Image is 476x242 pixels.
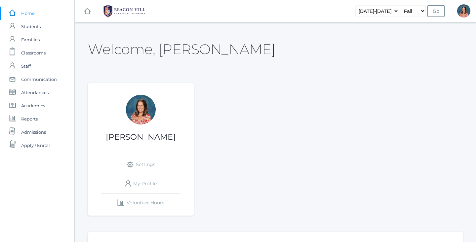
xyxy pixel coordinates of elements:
h2: Welcome, [PERSON_NAME] [88,42,275,57]
span: Reports [21,112,38,125]
a: Volunteer Hours [101,193,180,212]
span: Attendances [21,86,49,99]
span: Families [21,33,40,46]
div: Jennifer Jenkins [457,4,470,17]
span: Admissions [21,125,46,139]
span: Staff [21,59,31,73]
span: Students [21,20,41,33]
h1: [PERSON_NAME] [88,133,194,141]
span: Apply / Enroll [21,139,50,152]
span: Academics [21,99,45,112]
div: Jennifer Jenkins [126,95,156,124]
span: Classrooms [21,46,46,59]
a: My Profile [101,174,180,193]
input: Go [427,5,445,17]
span: Communication [21,73,57,86]
a: Settings [101,155,180,174]
span: Home [21,7,35,20]
img: BHCALogos-05-308ed15e86a5a0abce9b8dd61676a3503ac9727e845dece92d48e8588c001991.png [99,3,149,19]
